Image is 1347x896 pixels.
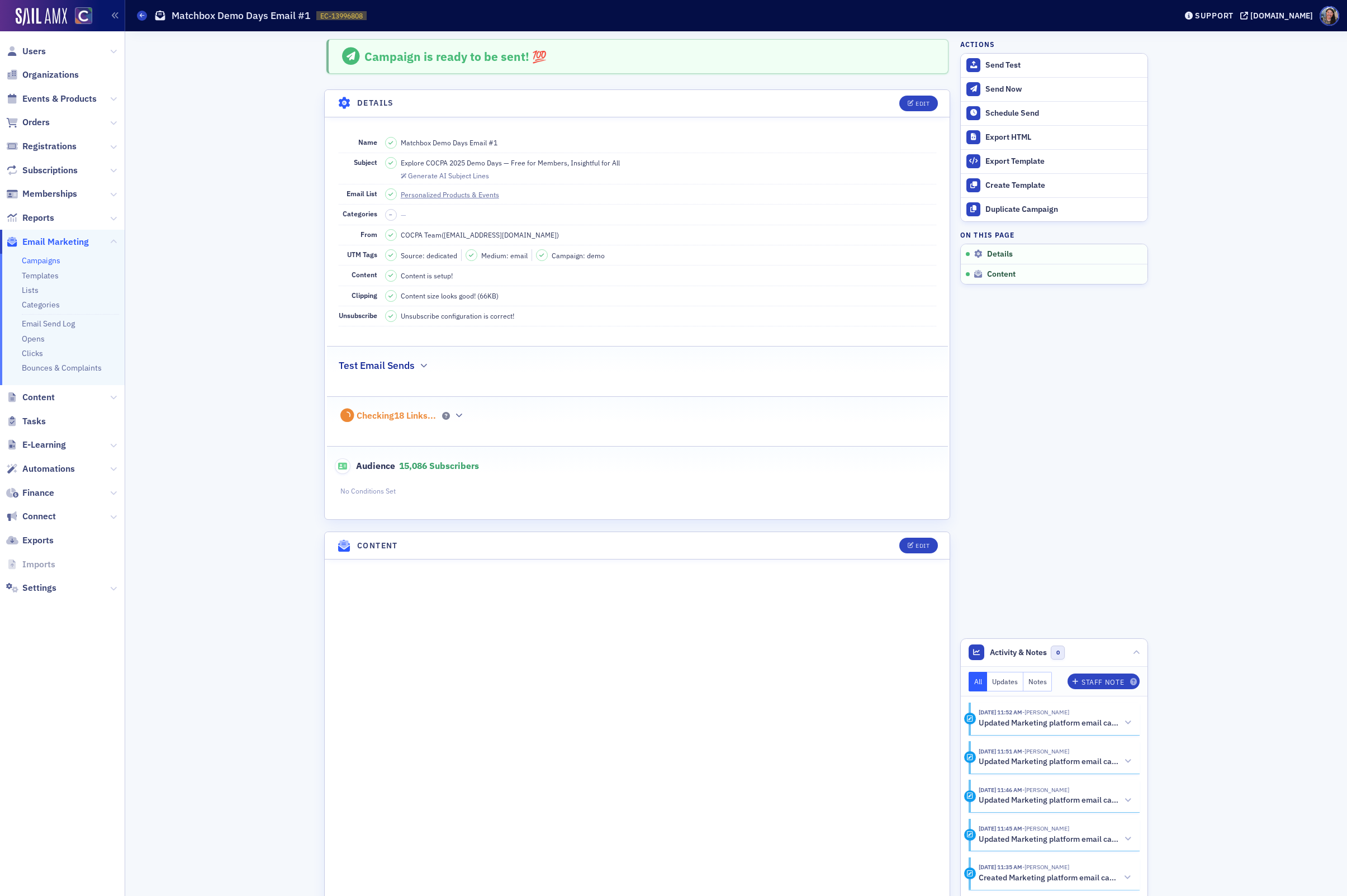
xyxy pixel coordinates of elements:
[964,867,976,879] div: Activity
[1068,674,1140,689] button: Staff Note
[401,189,509,200] a: Personalized Products & Events
[22,487,54,499] span: Finance
[22,300,60,310] a: Categories
[1022,786,1069,794] span: Lauren Standiford
[22,93,97,105] span: Events & Products
[67,7,92,26] a: View Homepage
[964,829,976,841] div: Activity
[979,795,1132,807] button: Updated Marketing platform email campaign: Matchbox Demo Days Email #1
[22,582,56,594] span: Settings
[1022,747,1069,755] span: Lauren Standiford
[985,132,1142,143] div: Export HTML
[6,140,77,153] a: Registrations
[22,236,89,248] span: Email Marketing
[990,647,1047,658] span: Activity & Notes
[6,463,75,475] a: Automations
[399,460,479,471] span: 15,086 Subscribers
[6,116,50,129] a: Orders
[987,269,1016,279] span: Content
[22,116,50,129] span: Orders
[6,415,46,428] a: Tasks
[6,164,78,177] a: Subscriptions
[357,97,394,109] h4: Details
[979,757,1120,767] h5: Updated Marketing platform email campaign: Matchbox Demo Days Email #1
[985,60,1142,70] div: Send Test
[552,250,605,260] span: Campaign: demo
[320,11,363,21] span: EC-13996808
[354,158,377,167] span: Subject
[347,189,377,198] span: Email List
[985,205,1142,215] div: Duplicate Campaign
[6,69,79,81] a: Organizations
[357,540,398,552] h4: Content
[16,8,67,26] img: SailAMX
[916,101,929,107] div: Edit
[961,77,1147,101] button: Send Now
[899,96,938,111] button: Edit
[979,756,1132,767] button: Updated Marketing platform email campaign: Matchbox Demo Days Email #1
[401,138,497,148] span: Matchbox Demo Days Email #1
[22,188,77,200] span: Memberships
[401,210,406,219] span: —
[979,835,1120,845] h5: Updated Marketing platform email campaign: Matchbox Demo Days Email #1
[1082,679,1124,685] div: Staff Note
[352,270,377,279] span: Content
[364,49,547,64] span: Campaign is ready to be sent! 💯
[481,250,528,260] span: Medium: email
[6,558,55,571] a: Imports
[6,236,89,248] a: Email Marketing
[964,790,976,802] div: Activity
[1022,708,1069,716] span: Lauren Standiford
[22,363,102,373] a: Bounces & Complaints
[1022,863,1069,871] span: Lauren Standiford
[22,463,75,475] span: Automations
[22,271,59,281] a: Templates
[339,358,415,373] h2: Test Email Sends
[985,157,1142,167] div: Export Template
[961,101,1147,125] button: Schedule Send
[401,271,453,281] span: Content is setup!
[979,833,1132,845] button: Updated Marketing platform email campaign: Matchbox Demo Days Email #1
[979,786,1022,794] time: 8/13/2025 11:46 AM
[961,149,1147,173] a: Export Template
[985,108,1142,118] div: Schedule Send
[6,391,55,404] a: Content
[335,458,396,474] span: Audience
[401,230,559,240] span: COCPA Team ( [EMAIL_ADDRESS][DOMAIN_NAME] )
[979,717,1132,729] button: Updated Marketing platform email campaign: Matchbox Demo Days Email #1
[969,672,988,691] button: All
[357,410,436,421] div: Checking 18 Links ...
[401,311,514,321] span: Unsubscribe configuration is correct!
[401,158,620,168] span: Explore COCPA 2025 Demo Days — Free for Members, Insightful for All
[6,93,97,105] a: Events & Products
[6,45,46,58] a: Users
[358,138,377,146] span: Name
[401,291,499,301] span: Content size looks good! (66KB)
[361,230,377,239] span: From
[960,230,1148,240] h4: On this page
[987,249,1013,259] span: Details
[1051,646,1065,660] span: 0
[22,319,75,329] a: Email Send Log
[899,538,938,553] button: Edit
[979,795,1120,805] h5: Updated Marketing platform email campaign: Matchbox Demo Days Email #1
[22,164,78,177] span: Subscriptions
[987,672,1023,691] button: Updates
[1023,672,1052,691] button: Notes
[6,582,56,594] a: Settings
[964,713,976,724] div: Activity
[979,863,1022,871] time: 8/13/2025 11:35 AM
[339,311,377,320] span: Unsubscribe
[1320,6,1339,26] span: Profile
[979,824,1022,832] time: 8/13/2025 11:45 AM
[343,209,377,218] span: Categories
[347,250,377,259] span: UTM Tags
[352,291,377,300] span: Clipping
[22,510,56,523] span: Connect
[979,873,1120,883] h5: Created Marketing platform email campaign: Matchbox Demo Days Email #1
[22,348,43,358] a: Clicks
[75,7,92,25] img: SailAMX
[22,534,54,547] span: Exports
[22,255,60,266] a: Campaigns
